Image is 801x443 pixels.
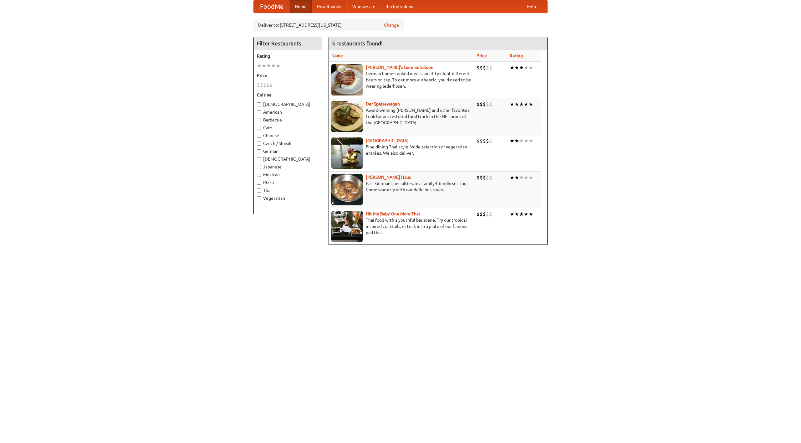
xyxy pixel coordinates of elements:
li: ★ [510,64,514,71]
img: satay.jpg [331,137,363,169]
li: ★ [519,64,524,71]
li: ★ [514,174,519,181]
a: Recipe videos [380,0,418,13]
a: Price [477,53,487,58]
img: kohlhaus.jpg [331,174,363,205]
h5: Price [257,72,319,79]
p: Thai food with a youthful bar scene. Try our tropical inspired cocktails, or tuck into a plate of... [331,217,472,236]
label: Czech / Slovak [257,140,319,147]
li: $ [260,82,263,89]
a: [PERSON_NAME]'s German Saloon [366,65,433,70]
label: [DEMOGRAPHIC_DATA] [257,101,319,107]
li: ★ [528,64,533,71]
li: $ [477,174,480,181]
li: $ [489,211,492,218]
li: $ [486,174,489,181]
input: Mexican [257,173,261,177]
a: Rating [510,53,523,58]
li: ★ [514,101,519,108]
input: [DEMOGRAPHIC_DATA] [257,157,261,161]
li: ★ [514,64,519,71]
li: $ [269,82,273,89]
label: Mexican [257,172,319,178]
li: ★ [524,211,528,218]
li: $ [257,82,260,89]
label: Cafe [257,125,319,131]
li: ★ [528,174,533,181]
li: $ [477,101,480,108]
li: ★ [524,137,528,144]
label: Pizza [257,179,319,186]
li: $ [486,211,489,218]
li: $ [483,211,486,218]
li: $ [477,137,480,144]
li: $ [480,64,483,71]
p: East German specialties, in a family-friendly setting. Come warm up with our delicious soups. [331,180,472,193]
a: Help [522,0,541,13]
input: Pizza [257,181,261,185]
input: German [257,149,261,153]
li: $ [483,137,486,144]
li: $ [477,211,480,218]
li: ★ [528,137,533,144]
input: American [257,110,261,114]
li: ★ [266,62,271,69]
h5: Rating [257,53,319,59]
li: ★ [519,174,524,181]
p: Award-winning [PERSON_NAME] and other favorites. Look for our restored food truck in the NE corne... [331,107,472,126]
li: $ [266,82,269,89]
a: Der Speisewagen [366,101,400,106]
label: Japanese [257,164,319,170]
li: ★ [271,62,276,69]
li: ★ [519,137,524,144]
a: FoodMe [254,0,290,13]
li: $ [263,82,266,89]
li: ★ [524,101,528,108]
img: speisewagen.jpg [331,101,363,132]
li: $ [480,174,483,181]
a: Home [290,0,312,13]
label: Barbecue [257,117,319,123]
label: [DEMOGRAPHIC_DATA] [257,156,319,162]
h4: Filter Restaurants [254,37,322,50]
li: ★ [528,101,533,108]
li: $ [486,64,489,71]
li: $ [483,64,486,71]
li: $ [489,101,492,108]
label: American [257,109,319,115]
input: [DEMOGRAPHIC_DATA] [257,102,261,106]
h5: Cuisine [257,92,319,98]
input: Czech / Slovak [257,142,261,146]
input: Vegetarian [257,196,261,200]
a: Who we are [347,0,380,13]
li: ★ [510,101,514,108]
a: How it works [312,0,347,13]
li: ★ [528,211,533,218]
li: ★ [262,62,266,69]
li: $ [489,137,492,144]
a: [GEOGRAPHIC_DATA] [366,138,409,143]
li: ★ [519,101,524,108]
label: German [257,148,319,154]
input: Chinese [257,134,261,138]
li: $ [489,174,492,181]
img: babythai.jpg [331,211,363,242]
label: Vegetarian [257,195,319,201]
div: Deliver to: [STREET_ADDRESS][US_STATE] [253,19,404,31]
li: ★ [524,174,528,181]
a: Change [384,22,399,28]
li: ★ [510,137,514,144]
li: $ [480,211,483,218]
li: ★ [514,137,519,144]
input: Japanese [257,165,261,169]
a: Hit Me Baby One More Thai [366,211,420,216]
input: Thai [257,188,261,193]
label: Thai [257,187,319,193]
li: ★ [524,64,528,71]
a: Name [331,53,343,58]
a: [PERSON_NAME] Haus [366,175,411,180]
li: $ [477,64,480,71]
